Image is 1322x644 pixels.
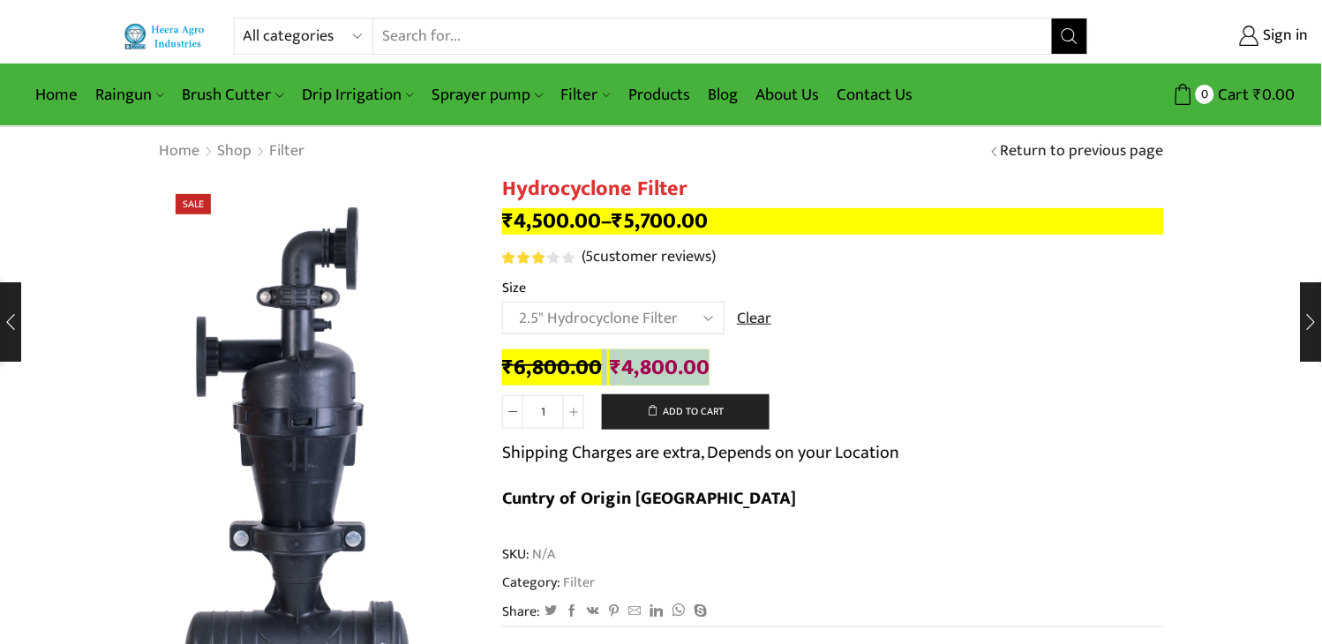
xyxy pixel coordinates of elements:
a: About Us [747,74,828,116]
p: Shipping Charges are extra, Depends on your Location [502,438,900,467]
bdi: 6,800.00 [502,349,602,386]
a: Filter [268,140,305,163]
a: Sign in [1115,20,1309,52]
a: Clear options [737,308,771,331]
span: ₹ [610,349,621,386]
span: 0 [1196,85,1214,103]
a: Blog [699,74,747,116]
bdi: 0.00 [1254,81,1296,109]
span: Share: [502,602,540,622]
a: 0 Cart ₹0.00 [1106,79,1296,111]
span: ₹ [1254,81,1263,109]
span: Cart [1214,83,1250,107]
a: Contact Us [828,74,921,116]
span: ₹ [502,203,514,239]
span: 5 [585,243,593,270]
input: Product quantity [523,395,563,429]
span: ₹ [502,349,514,386]
input: Search for... [373,19,1052,54]
span: 5 [502,251,577,264]
button: Add to cart [602,394,770,430]
span: Category: [502,573,595,593]
bdi: 4,800.00 [610,349,710,386]
span: Rated out of 5 based on customer ratings [502,251,548,264]
bdi: 4,500.00 [502,203,601,239]
h1: Hydrocyclone Filter [502,176,1164,202]
a: Sprayer pump [423,74,552,116]
a: Filter [552,74,620,116]
a: Return to previous page [1001,140,1164,163]
nav: Breadcrumb [158,140,305,163]
label: Size [502,278,526,298]
a: Products [620,74,699,116]
bdi: 5,700.00 [612,203,708,239]
b: Cuntry of Origin [GEOGRAPHIC_DATA] [502,483,797,513]
span: Sale [176,194,211,214]
span: ₹ [612,203,623,239]
a: Raingun [86,74,173,116]
a: Home [158,140,200,163]
a: Home [26,74,86,116]
a: Shop [216,140,252,163]
p: – [502,208,1164,235]
a: Filter [560,571,595,594]
span: SKU: [502,544,1164,565]
a: (5customer reviews) [582,246,716,269]
span: Sign in [1259,25,1309,48]
button: Search button [1052,19,1087,54]
span: N/A [530,544,555,565]
a: Brush Cutter [173,74,292,116]
a: Drip Irrigation [293,74,423,116]
div: Rated 3.20 out of 5 [502,251,574,264]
